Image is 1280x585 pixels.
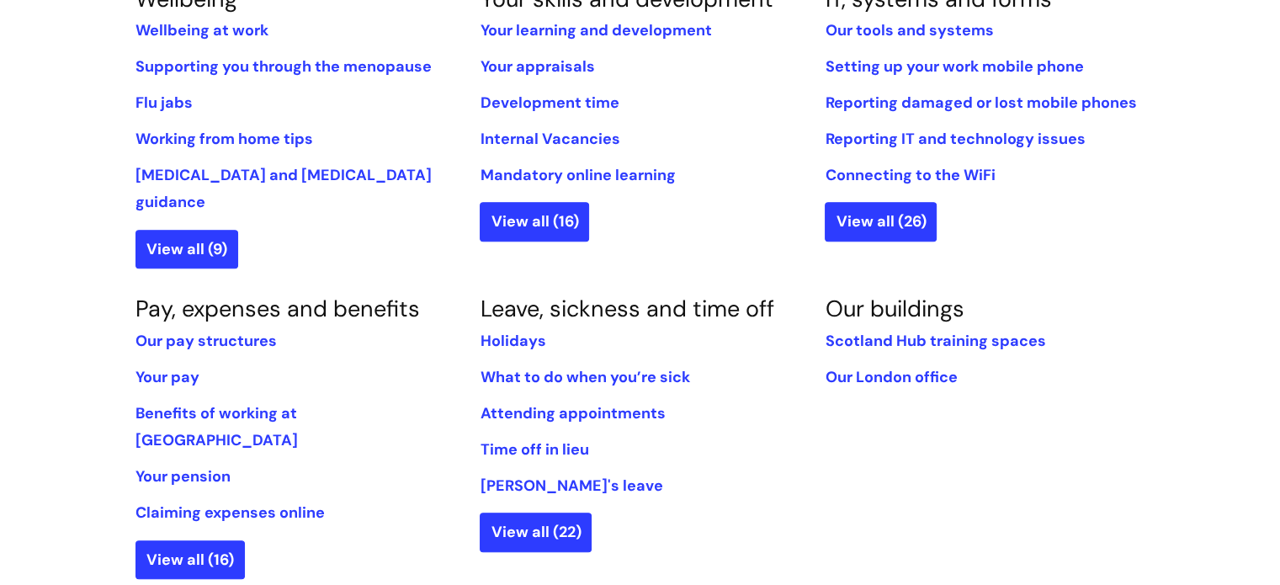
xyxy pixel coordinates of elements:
[825,202,937,241] a: View all (26)
[135,230,238,269] a: View all (9)
[135,466,231,487] a: Your pension
[135,20,268,40] a: Wellbeing at work
[480,403,665,423] a: Attending appointments
[480,93,619,113] a: Development time
[825,56,1083,77] a: Setting up your work mobile phone
[135,294,420,323] a: Pay, expenses and benefits
[480,129,619,149] a: Internal Vacancies
[135,503,325,523] a: Claiming expenses online
[825,93,1136,113] a: Reporting damaged or lost mobile phones
[480,476,662,496] a: [PERSON_NAME]'s leave
[825,20,993,40] a: Our tools and systems
[825,367,957,387] a: Our London office
[135,129,313,149] a: Working from home tips
[480,331,545,351] a: Holidays
[480,56,594,77] a: Your appraisals
[135,367,199,387] a: Your pay
[480,367,689,387] a: What to do when you’re sick
[135,331,277,351] a: Our pay structures
[480,513,592,551] a: View all (22)
[825,294,964,323] a: Our buildings
[825,165,995,185] a: Connecting to the WiFi
[480,202,589,241] a: View all (16)
[480,439,588,460] a: Time off in lieu
[825,129,1085,149] a: Reporting IT and technology issues
[480,294,773,323] a: Leave, sickness and time off
[480,20,711,40] a: Your learning and development
[135,403,298,450] a: Benefits of working at [GEOGRAPHIC_DATA]
[825,331,1045,351] a: Scotland Hub training spaces
[135,165,432,212] a: [MEDICAL_DATA] and [MEDICAL_DATA] guidance
[480,165,675,185] a: Mandatory online learning
[135,93,193,113] a: Flu jabs
[135,540,245,579] a: View all (16)
[135,56,432,77] a: Supporting you through the menopause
